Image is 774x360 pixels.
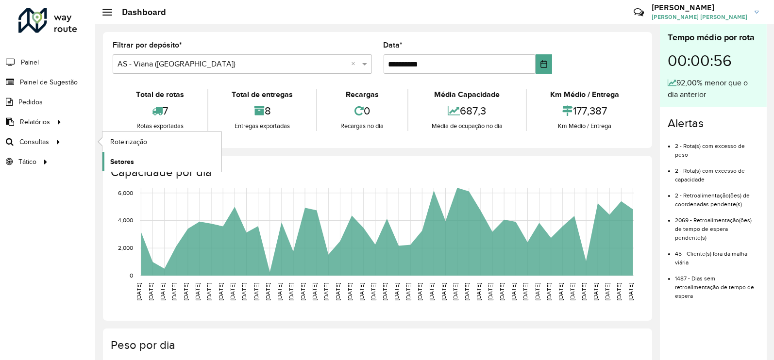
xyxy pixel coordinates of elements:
[113,39,182,51] label: Filtrar por depósito
[218,283,224,300] text: [DATE]
[592,283,599,300] text: [DATE]
[311,283,318,300] text: [DATE]
[510,283,517,300] text: [DATE]
[529,121,640,131] div: Km Médio / Entrega
[536,54,552,74] button: Choose Date
[118,245,133,251] text: 2,000
[628,283,634,300] text: [DATE]
[411,100,523,121] div: 687,3
[675,209,759,242] li: 2069 - Retroalimentação(ões) de tempo de espera pendente(s)
[115,121,205,131] div: Rotas exportadas
[411,89,523,100] div: Média Capacidade
[320,121,404,131] div: Recargas no dia
[675,159,759,184] li: 2 - Rota(s) com excesso de capacidade
[487,283,493,300] text: [DATE]
[288,283,294,300] text: [DATE]
[135,283,142,300] text: [DATE]
[148,283,154,300] text: [DATE]
[675,134,759,159] li: 2 - Rota(s) com excesso de peso
[21,57,39,67] span: Painel
[102,132,221,151] a: Roteirização
[534,283,540,300] text: [DATE]
[464,283,470,300] text: [DATE]
[183,283,189,300] text: [DATE]
[159,283,166,300] text: [DATE]
[112,7,166,17] h2: Dashboard
[452,283,458,300] text: [DATE]
[118,217,133,224] text: 4,000
[102,152,221,171] a: Setores
[616,283,622,300] text: [DATE]
[110,137,147,147] span: Roteirização
[358,283,365,300] text: [DATE]
[20,77,78,87] span: Painel de Sugestão
[18,97,43,107] span: Pedidos
[18,157,36,167] span: Tático
[320,89,404,100] div: Recargas
[428,283,435,300] text: [DATE]
[276,283,283,300] text: [DATE]
[652,3,747,12] h3: [PERSON_NAME]
[546,283,552,300] text: [DATE]
[411,121,523,131] div: Média de ocupação no dia
[384,39,403,51] label: Data
[499,283,505,300] text: [DATE]
[130,272,133,278] text: 0
[382,283,388,300] text: [DATE]
[194,283,201,300] text: [DATE]
[111,165,642,180] h4: Capacidade por dia
[417,283,423,300] text: [DATE]
[405,283,411,300] text: [DATE]
[569,283,575,300] text: [DATE]
[668,31,759,44] div: Tempo médio por rota
[229,283,236,300] text: [DATE]
[115,89,205,100] div: Total de rotas
[335,283,341,300] text: [DATE]
[675,242,759,267] li: 45 - Cliente(s) fora da malha viária
[211,100,314,121] div: 8
[110,157,134,167] span: Setores
[300,283,306,300] text: [DATE]
[668,116,759,131] h4: Alertas
[347,283,353,300] text: [DATE]
[370,283,376,300] text: [DATE]
[529,89,640,100] div: Km Médio / Entrega
[628,2,649,23] a: Contato Rápido
[253,283,259,300] text: [DATE]
[668,44,759,77] div: 00:00:56
[115,100,205,121] div: 7
[522,283,528,300] text: [DATE]
[211,89,314,100] div: Total de entregas
[529,100,640,121] div: 177,387
[118,190,133,196] text: 6,000
[581,283,587,300] text: [DATE]
[111,338,642,352] h4: Peso por dia
[19,137,49,147] span: Consultas
[475,283,482,300] text: [DATE]
[604,283,610,300] text: [DATE]
[323,283,329,300] text: [DATE]
[171,283,177,300] text: [DATE]
[265,283,271,300] text: [DATE]
[675,184,759,209] li: 2 - Retroalimentação(ões) de coordenadas pendente(s)
[211,121,314,131] div: Entregas exportadas
[675,267,759,300] li: 1487 - Dias sem retroalimentação de tempo de espera
[668,77,759,100] div: 92,00% menor que o dia anterior
[206,283,212,300] text: [DATE]
[440,283,447,300] text: [DATE]
[557,283,564,300] text: [DATE]
[241,283,248,300] text: [DATE]
[320,100,404,121] div: 0
[652,13,747,21] span: [PERSON_NAME] [PERSON_NAME]
[393,283,400,300] text: [DATE]
[20,117,50,127] span: Relatórios
[352,58,360,70] span: Clear all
